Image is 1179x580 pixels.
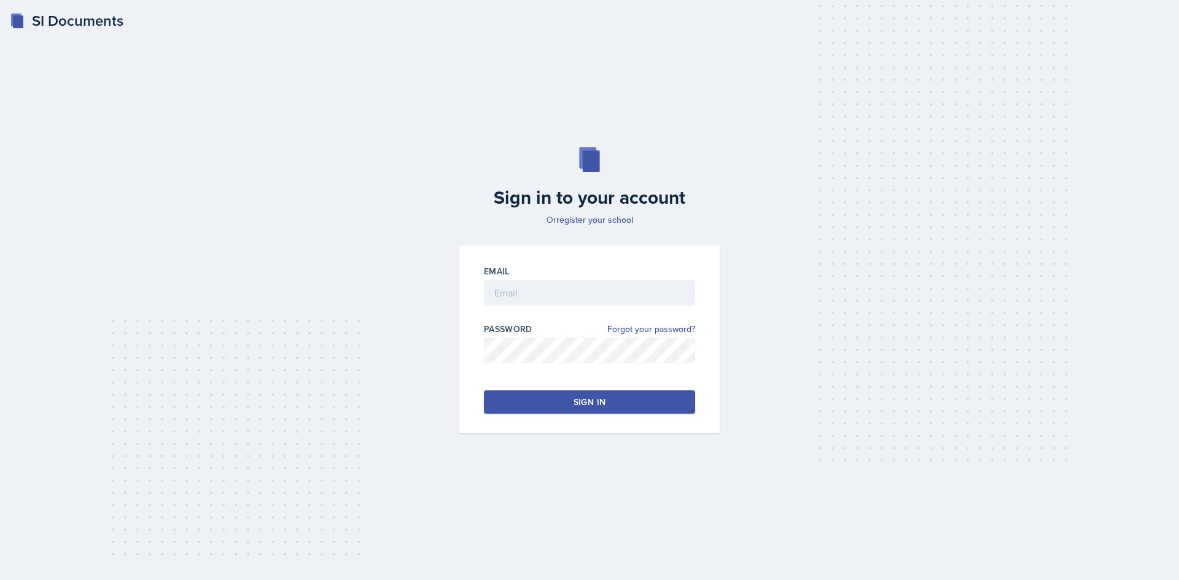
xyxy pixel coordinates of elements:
div: Sign in [574,396,605,408]
button: Sign in [484,390,695,414]
h2: Sign in to your account [452,187,727,209]
a: Forgot your password? [607,323,695,336]
input: Email [484,280,695,306]
a: register your school [556,214,633,226]
label: Password [484,323,532,335]
label: Email [484,265,510,277]
a: SI Documents [10,10,123,32]
p: Or [452,214,727,226]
